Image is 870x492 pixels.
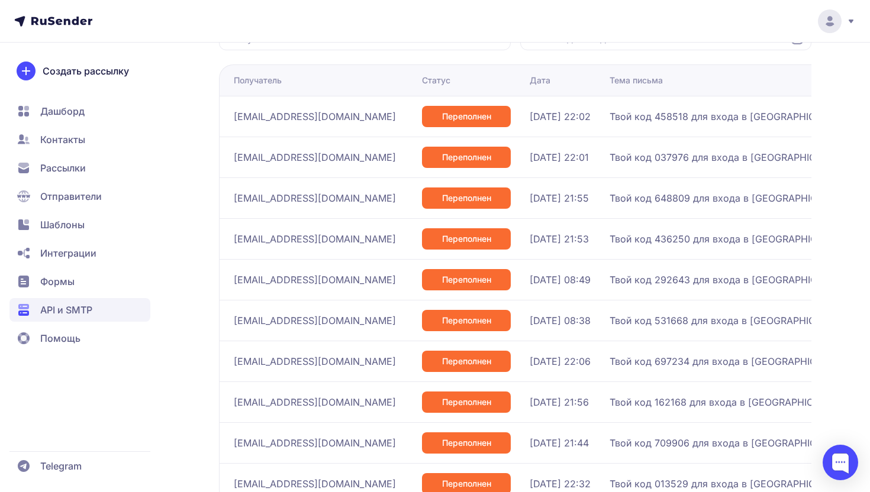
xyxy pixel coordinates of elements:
[530,150,589,164] span: [DATE] 22:01
[530,354,591,368] span: [DATE] 22:06
[40,161,86,175] span: Рассылки
[530,191,589,205] span: [DATE] 21:55
[234,232,396,246] span: [EMAIL_ADDRESS][DOMAIN_NAME]
[610,150,848,164] span: Твой код 037976 для входа в [GEOGRAPHIC_DATA]
[234,75,282,86] div: Получатель
[442,396,491,408] span: Переполнен
[234,354,396,368] span: [EMAIL_ADDRESS][DOMAIN_NAME]
[442,192,491,204] span: Переполнен
[610,313,848,328] span: Твой код 531668 для входа в [GEOGRAPHIC_DATA]
[40,274,75,289] span: Формы
[530,273,591,287] span: [DATE] 08:49
[530,313,591,328] span: [DATE] 08:38
[234,313,396,328] span: [EMAIL_ADDRESS][DOMAIN_NAME]
[442,315,491,326] span: Переполнен
[234,191,396,205] span: [EMAIL_ADDRESS][DOMAIN_NAME]
[610,75,663,86] div: Тема письма
[610,436,849,450] span: Твой код 709906 для входа в [GEOGRAPHIC_DATA]
[234,477,396,491] span: [EMAIL_ADDRESS][DOMAIN_NAME]
[610,273,849,287] span: Твой код 292643 для входа в [GEOGRAPHIC_DATA]
[234,395,396,409] span: [EMAIL_ADDRESS][DOMAIN_NAME]
[610,395,846,409] span: Твой код 162168 для входа в [GEOGRAPHIC_DATA]
[40,459,82,473] span: Telegram
[40,218,85,232] span: Шаблоны
[610,109,848,124] span: Твой код 458518 для входа в [GEOGRAPHIC_DATA]
[442,478,491,490] span: Переполнен
[442,274,491,286] span: Переполнен
[442,151,491,163] span: Переполнен
[43,64,129,78] span: Создать рассылку
[234,109,396,124] span: [EMAIL_ADDRESS][DOMAIN_NAME]
[442,111,491,122] span: Переполнен
[530,436,589,450] span: [DATE] 21:44
[40,246,96,260] span: Интеграции
[610,477,848,491] span: Твой код 013529 для входа в [GEOGRAPHIC_DATA]
[610,191,849,205] span: Твой код 648809 для входа в [GEOGRAPHIC_DATA]
[442,437,491,449] span: Переполнен
[422,75,450,86] div: Статус
[234,273,396,287] span: [EMAIL_ADDRESS][DOMAIN_NAME]
[40,189,102,203] span: Отправители
[234,150,396,164] span: [EMAIL_ADDRESS][DOMAIN_NAME]
[530,232,589,246] span: [DATE] 21:53
[40,104,85,118] span: Дашборд
[40,303,92,317] span: API и SMTP
[40,331,80,345] span: Помощь
[442,355,491,367] span: Переполнен
[530,75,550,86] div: Дата
[9,454,150,478] a: Telegram
[530,477,591,491] span: [DATE] 22:32
[530,395,589,409] span: [DATE] 21:56
[40,132,85,147] span: Контакты
[530,109,591,124] span: [DATE] 22:02
[234,436,396,450] span: [EMAIL_ADDRESS][DOMAIN_NAME]
[442,233,491,245] span: Переполнен
[610,354,849,368] span: Твой код 697234 для входа в [GEOGRAPHIC_DATA]
[610,232,849,246] span: Твой код 436250 для входа в [GEOGRAPHIC_DATA]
